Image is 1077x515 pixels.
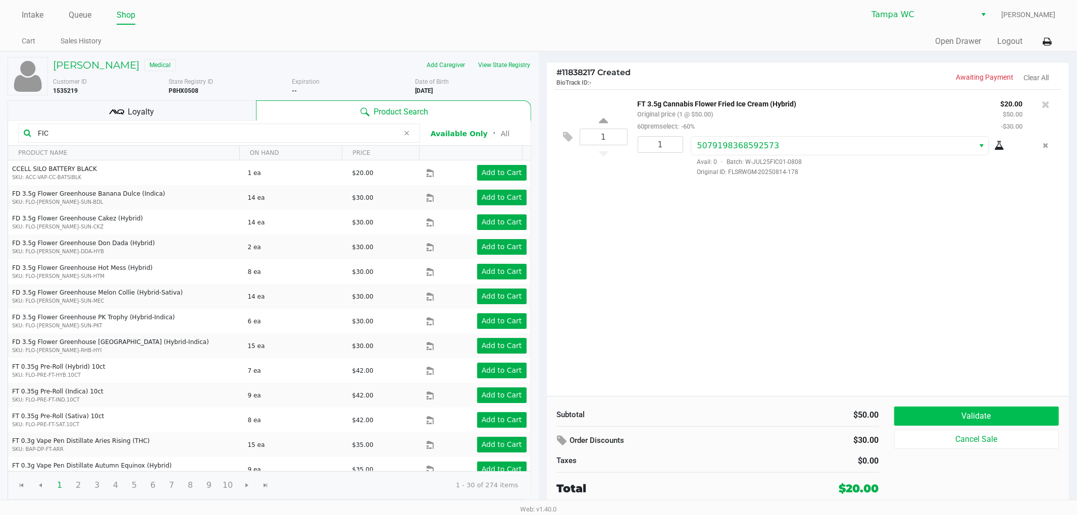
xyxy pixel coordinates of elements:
div: Total [557,480,761,497]
td: FT 0.3g Vape Pen Distillate Aries Rising (THC) [8,432,243,457]
button: Add to Cart [477,462,527,477]
td: FT 0.35g Pre-Roll (Indica) 10ct [8,383,243,408]
span: Page 4 [106,476,125,495]
td: 15 ea [243,333,348,358]
td: 6 ea [243,309,348,333]
button: Add to Cart [477,387,527,403]
p: Awaiting Payment [808,72,1013,83]
p: SKU: FLO-PRE-FT-HYB.10CT [12,371,239,379]
app-button-loader: Add to Cart [482,440,522,448]
a: Shop [117,8,135,22]
p: SKU: BAP-DP-FT-ARR [12,445,239,453]
td: FT 0.35g Pre-Roll (Sativa) 10ct [8,408,243,432]
div: $20.00 [839,480,879,497]
p: SKU: FLO-[PERSON_NAME]-SUN-PKT [12,322,239,329]
button: Add to Cart [477,264,527,279]
div: Subtotal [557,409,710,421]
span: $30.00 [352,219,373,226]
p: SKU: FLO-[PERSON_NAME]-RHB-HYI [12,347,239,354]
span: Go to the previous page [36,481,44,489]
p: $20.00 [1000,97,1022,108]
span: Page 5 [125,476,144,495]
a: Cart [22,35,35,47]
span: Go to the last page [262,481,270,489]
td: 2 ea [243,235,348,259]
b: 1535219 [53,87,78,94]
span: Go to the next page [237,476,257,495]
td: FD 3.5g Flower Greenhouse PK Trophy (Hybrid-Indica) [8,309,243,333]
p: SKU: FLO-PRE-FT-IND.10CT [12,396,239,404]
button: Add Caregiver [421,57,472,73]
span: $30.00 [352,342,373,350]
td: 15 ea [243,432,348,457]
span: $42.00 [352,417,373,424]
span: $42.00 [352,392,373,399]
span: Web: v1.40.0 [521,505,557,513]
button: All [501,129,509,139]
td: 7 ea [243,358,348,383]
app-button-loader: Add to Cart [482,218,522,226]
span: Customer ID [53,78,87,85]
a: Sales History [61,35,101,47]
td: FD 3.5g Flower Greenhouse Don Dada (Hybrid) [8,235,243,259]
b: P8HX0508 [169,87,198,94]
span: Medical [144,59,176,71]
div: Taxes [557,455,710,467]
button: Open Drawer [935,35,981,47]
p: SKU: FLO-[PERSON_NAME]-SUN-MEC [12,297,239,305]
button: View State Registry [472,57,531,73]
td: 9 ea [243,457,348,482]
p: SKU: FLO-[PERSON_NAME]-DDA-HYB [12,248,239,255]
td: 8 ea [243,408,348,432]
app-button-loader: Add to Cart [482,416,522,424]
p: FT 3.5g Cannabis Flower Fried Ice Cream (Hybrid) [638,97,985,108]
span: Page 3 [87,476,107,495]
span: $30.00 [352,194,373,201]
td: 14 ea [243,210,348,235]
button: Select [974,137,989,155]
app-button-loader: Add to Cart [482,391,522,399]
div: $50.00 [726,409,879,421]
button: Add to Cart [477,363,527,378]
p: SKU: ACC-VAP-CC-BATSIBLK [12,174,239,181]
td: FT 0.35g Pre-Roll (Hybrid) 10ct [8,358,243,383]
td: 14 ea [243,185,348,210]
span: Page 9 [199,476,219,495]
span: Page 7 [162,476,181,495]
div: $30.00 [782,432,879,449]
span: Expiration [292,78,320,85]
span: Go to the previous page [31,476,50,495]
button: Logout [997,35,1022,47]
span: [PERSON_NAME] [1001,10,1055,20]
span: Page 6 [143,476,163,495]
button: Select [976,6,991,24]
th: ON HAND [239,146,342,160]
span: Go to the first page [12,476,31,495]
td: 1 ea [243,160,348,185]
span: State Registry ID [169,78,213,85]
button: Add to Cart [477,190,527,205]
td: FD 3.5g Flower Greenhouse [GEOGRAPHIC_DATA] (Hybrid-Indica) [8,333,243,358]
span: - [590,79,592,86]
span: # [557,68,562,77]
span: Page 8 [181,476,200,495]
div: $0.00 [726,455,879,467]
th: PRODUCT NAME [8,146,239,160]
p: SKU: BAP-DP-FT-AEQ [12,470,239,478]
small: -$30.00 [1001,123,1022,130]
a: Intake [22,8,43,22]
input: Scan or Search Products to Begin [34,126,399,141]
app-button-loader: Add to Cart [482,267,522,275]
span: Go to the first page [18,481,26,489]
small: $50.00 [1003,110,1022,118]
h5: [PERSON_NAME] [53,59,139,71]
div: Order Discounts [557,432,766,450]
app-button-loader: Add to Cart [482,168,522,177]
span: Page 10 [218,476,237,495]
td: FD 3.5g Flower Greenhouse Melon Collie (Hybrid-Sativa) [8,284,243,309]
span: $30.00 [352,318,373,325]
b: -- [292,87,297,94]
button: Add to Cart [477,239,527,255]
button: Add to Cart [477,214,527,230]
td: FD 3.5g Flower Greenhouse Cakez (Hybrid) [8,210,243,235]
